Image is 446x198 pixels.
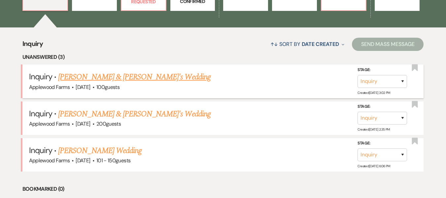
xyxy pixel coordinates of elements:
a: [PERSON_NAME] & [PERSON_NAME]'s Wedding [58,108,211,120]
label: Stage: [358,140,407,147]
li: Bookmarked (0) [22,185,424,193]
li: Unanswered (3) [22,53,424,61]
span: Applewood Farms [29,84,70,91]
span: Applewood Farms [29,120,70,127]
a: [PERSON_NAME] & [PERSON_NAME]'s Wedding [58,71,211,83]
span: 200 guests [96,120,121,127]
span: Inquiry [22,39,43,53]
button: Send Mass Message [352,38,424,51]
span: [DATE] [76,120,90,127]
span: Date Created [302,41,339,48]
label: Stage: [358,103,407,110]
span: Inquiry [29,108,52,119]
span: Inquiry [29,145,52,155]
a: [PERSON_NAME] Wedding [58,145,142,157]
span: Created: [DATE] 3:02 PM [358,90,390,95]
span: Created: [DATE] 6:06 PM [358,164,390,168]
span: [DATE] [76,157,90,164]
span: Applewood Farms [29,157,70,164]
span: ↑↓ [270,41,278,48]
label: Stage: [358,66,407,74]
span: Created: [DATE] 2:35 PM [358,127,390,132]
span: [DATE] [76,84,90,91]
span: Inquiry [29,71,52,82]
span: 100 guests [96,84,120,91]
span: 101 - 150 guests [96,157,130,164]
button: Sort By Date Created [268,35,347,53]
